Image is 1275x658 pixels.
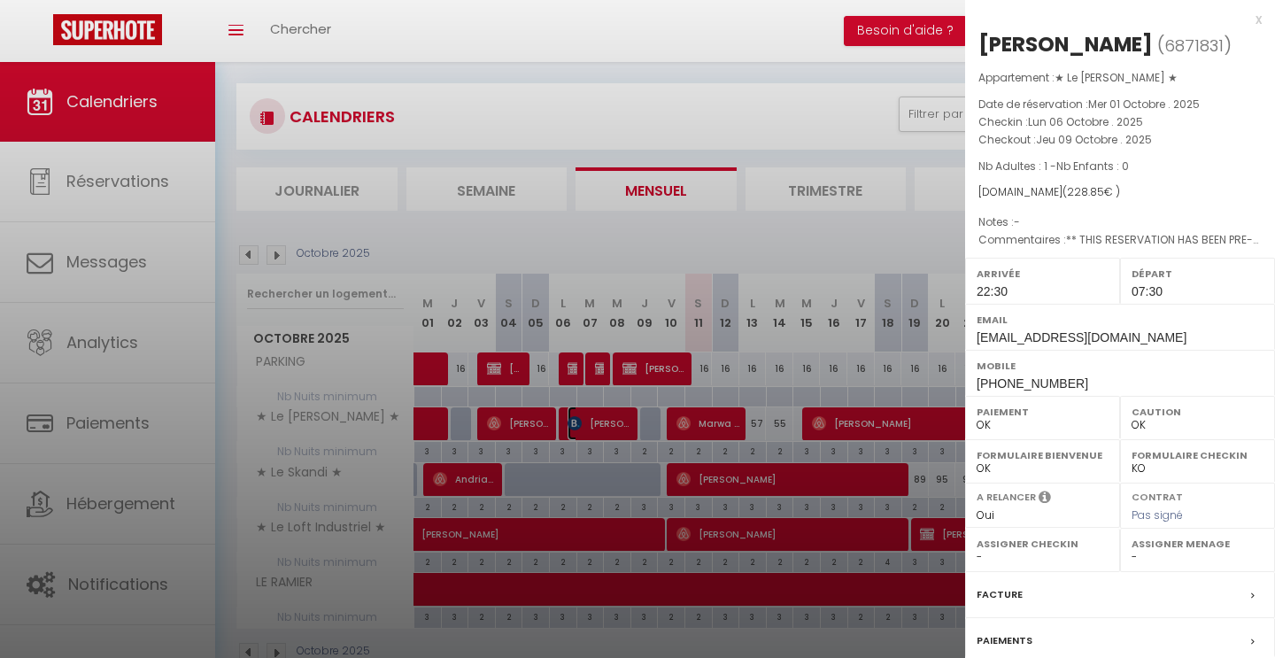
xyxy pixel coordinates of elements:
p: Checkin : [978,113,1262,131]
div: [DOMAIN_NAME] [978,184,1262,201]
label: Paiements [977,631,1032,650]
span: Mer 01 Octobre . 2025 [1088,97,1200,112]
i: Sélectionner OUI si vous souhaiter envoyer les séquences de messages post-checkout [1039,490,1051,509]
span: Jeu 09 Octobre . 2025 [1036,132,1152,147]
span: Nb Adultes : 1 - [978,159,1129,174]
div: x [965,9,1262,30]
span: ( € ) [1062,184,1120,199]
span: [PHONE_NUMBER] [977,376,1088,391]
span: ( ) [1157,33,1232,58]
label: Formulaire Bienvenue [977,446,1109,464]
span: 228.85 [1067,184,1104,199]
label: Caution [1132,403,1263,421]
label: Email [977,311,1263,329]
label: Assigner Checkin [977,535,1109,553]
span: ★ Le [PERSON_NAME] ★ [1055,70,1178,85]
span: 6871831 [1164,35,1224,57]
div: [PERSON_NAME] [978,30,1153,58]
label: Paiement [977,403,1109,421]
p: Checkout : [978,131,1262,149]
label: Facture [977,585,1023,604]
label: Contrat [1132,490,1183,501]
span: Lun 06 Octobre . 2025 [1028,114,1143,129]
span: [EMAIL_ADDRESS][DOMAIN_NAME] [977,330,1186,344]
p: Date de réservation : [978,96,1262,113]
p: Commentaires : [978,231,1262,249]
label: Formulaire Checkin [1132,446,1263,464]
label: Mobile [977,357,1263,375]
span: - [1014,214,1020,229]
span: 07:30 [1132,284,1163,298]
span: Pas signé [1132,507,1183,523]
label: Arrivée [977,265,1109,283]
span: 22:30 [977,284,1008,298]
label: Départ [1132,265,1263,283]
p: Appartement : [978,69,1262,87]
span: Nb Enfants : 0 [1056,159,1129,174]
label: A relancer [977,490,1036,505]
label: Assigner Menage [1132,535,1263,553]
p: Notes : [978,213,1262,231]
